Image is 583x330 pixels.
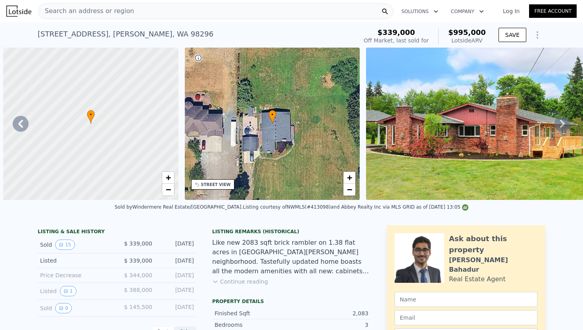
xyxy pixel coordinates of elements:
[124,257,152,264] span: $ 339,000
[124,240,152,247] span: $ 339,000
[165,173,171,182] span: +
[87,110,95,124] div: •
[449,233,537,255] div: Ask about this property
[243,204,468,210] div: Listing courtesy of NWMLS (#413098) and Abbey Realty Inc via MLS GRID as of [DATE] 13:05
[448,28,486,36] span: $995,000
[159,257,194,265] div: [DATE]
[448,36,486,44] div: Lotside ARV
[449,274,506,284] div: Real Estate Agent
[38,6,134,16] span: Search an address or region
[343,184,355,196] a: Zoom out
[212,278,268,286] button: Continue reading
[159,271,194,279] div: [DATE]
[493,7,529,15] a: Log In
[395,310,537,325] input: Email
[40,286,111,296] div: Listed
[364,36,429,44] div: Off Market, last sold for
[55,303,72,313] button: View historical data
[162,172,174,184] a: Zoom in
[159,240,194,250] div: [DATE]
[529,27,545,43] button: Show Options
[40,240,111,250] div: Sold
[124,304,152,310] span: $ 145,500
[159,303,194,313] div: [DATE]
[38,29,213,40] div: [STREET_ADDRESS] , [PERSON_NAME] , WA 98296
[6,6,31,17] img: Lotside
[445,4,490,19] button: Company
[38,228,196,236] div: LISTING & SALE HISTORY
[40,257,111,265] div: Listed
[162,184,174,196] a: Zoom out
[124,272,152,278] span: $ 344,000
[215,321,291,329] div: Bedrooms
[268,110,276,124] div: •
[462,204,468,211] img: NWMLS Logo
[347,173,352,182] span: +
[449,255,537,274] div: [PERSON_NAME] Bahadur
[343,172,355,184] a: Zoom in
[40,303,111,313] div: Sold
[212,228,371,235] div: Listing Remarks (Historical)
[201,182,231,188] div: STREET VIEW
[291,321,368,329] div: 3
[165,184,171,194] span: −
[395,292,537,307] input: Name
[215,309,291,317] div: Finished Sqft
[124,287,152,293] span: $ 388,000
[268,111,276,118] span: •
[87,111,95,118] span: •
[395,4,445,19] button: Solutions
[529,4,577,18] a: Free Account
[212,298,371,305] div: Property details
[115,204,243,210] div: Sold by Windermere Real Estate/[GEOGRAPHIC_DATA] .
[499,28,526,42] button: SAVE
[40,271,111,279] div: Price Decrease
[378,28,415,36] span: $339,000
[347,184,352,194] span: −
[291,309,368,317] div: 2,083
[212,238,371,276] div: Like new 2083 sqft brick rambler on 1.38 flat acres in [GEOGRAPHIC_DATA][PERSON_NAME] neighborhoo...
[55,240,75,250] button: View historical data
[60,286,77,296] button: View historical data
[159,286,194,296] div: [DATE]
